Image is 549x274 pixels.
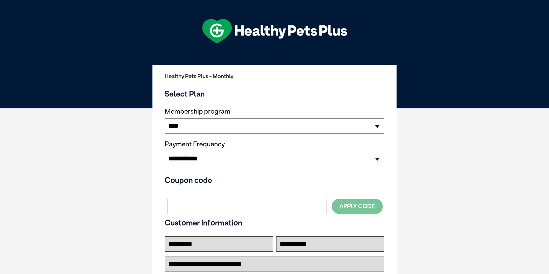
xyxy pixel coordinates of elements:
[202,19,347,43] img: hpp-logo-landscape-green-white.png
[165,175,384,185] h3: Coupon code
[165,107,384,115] label: Membership program
[165,140,225,148] label: Payment Frequency
[332,199,383,214] button: Apply Code
[165,73,384,79] h2: Healthy Pets Plus - Monthly
[165,89,384,98] h3: Select Plan
[165,218,384,227] h3: Customer Information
